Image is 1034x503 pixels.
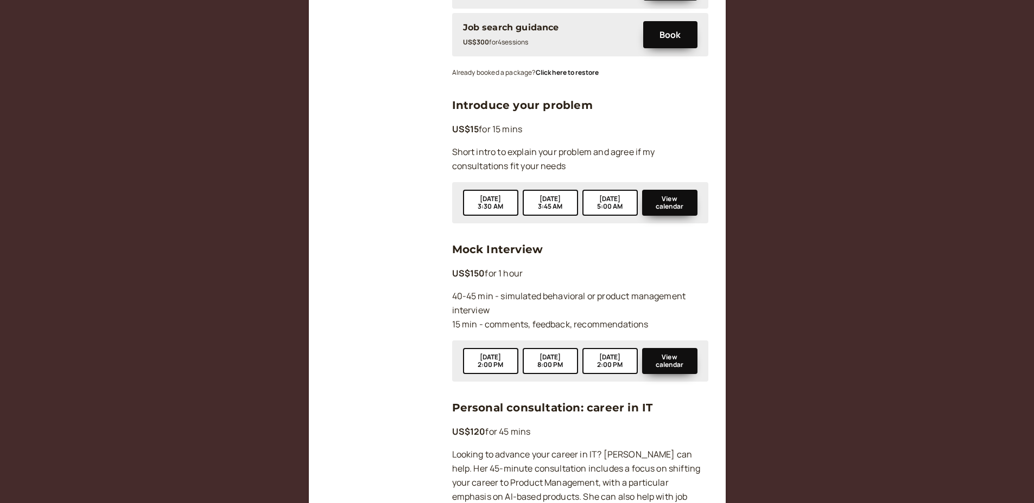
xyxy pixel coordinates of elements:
[452,68,599,77] small: Already booked a package?
[463,21,559,35] div: Job search guidance
[642,190,697,216] button: View calendar
[452,145,708,173] p: Short intro to explain your problem and agree if my consultations fit your needs
[463,190,518,216] button: [DATE]3:30 AM
[452,243,543,256] a: Mock Interview
[463,37,529,47] small: for 4 session s
[642,348,697,374] button: View calendar
[452,99,593,112] a: Introduce your problem
[523,190,578,216] button: [DATE]3:45 AM
[643,21,697,48] button: Book
[582,190,638,216] button: [DATE]5:00 AM
[582,348,638,374] button: [DATE]2:00 PM
[452,267,708,281] p: for 1 hour
[452,267,485,279] b: US$150
[463,348,518,374] button: [DATE]2:00 PM
[463,37,490,47] b: US$300
[452,122,708,137] p: for 15 mins
[536,69,599,76] button: Click here to restore
[452,401,653,414] a: Personal consultation: career in IT
[452,425,486,437] b: US$120
[452,289,708,332] p: 40-45 min - simulated behavioral or product management interview 15 min - comments, feedback, rec...
[452,123,479,135] b: US$15
[452,425,708,439] p: for 45 mins
[523,348,578,374] button: [DATE]8:00 PM
[463,21,632,49] div: Job search guidanceUS$300for4sessions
